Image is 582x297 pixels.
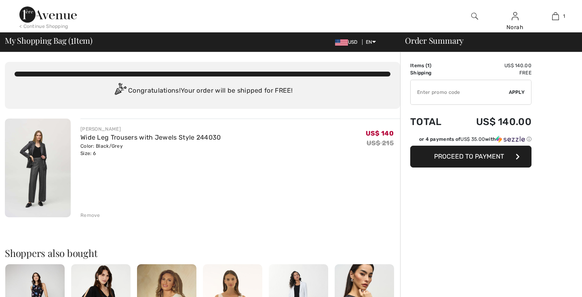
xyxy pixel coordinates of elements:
img: 1ère Avenue [19,6,77,23]
td: Items ( ) [410,62,454,69]
div: or 4 payments ofUS$ 35.00withSezzle Click to learn more about Sezzle [410,136,531,146]
div: Color: Black/Grey Size: 6 [80,142,221,157]
div: [PERSON_NAME] [80,125,221,133]
td: US$ 140.00 [454,108,531,136]
span: 1 [563,13,565,20]
span: Proceed to Payment [434,153,504,160]
td: US$ 140.00 [454,62,531,69]
div: Norah [495,23,535,32]
s: US$ 215 [367,139,394,147]
img: My Info [512,11,519,21]
img: Wide Leg Trousers with Jewels Style 244030 [5,119,71,217]
input: Promo code [411,80,509,104]
img: My Bag [552,11,559,21]
span: 1 [427,63,430,68]
span: EN [366,39,376,45]
a: Wide Leg Trousers with Jewels Style 244030 [80,134,221,141]
div: Order Summary [395,36,577,45]
img: US Dollar [335,39,348,46]
span: US$ 140 [366,129,394,137]
span: 1 [71,34,74,45]
span: My Shopping Bag ( Item) [5,36,93,45]
img: search the website [471,11,478,21]
td: Free [454,69,531,76]
div: Congratulations! Your order will be shipped for FREE! [15,83,390,99]
a: Sign In [512,12,519,20]
span: Apply [509,89,525,96]
div: < Continue Shopping [19,23,68,30]
button: Proceed to Payment [410,146,531,168]
span: USD [335,39,361,45]
td: Total [410,108,454,136]
div: or 4 payments of with [419,136,531,143]
div: Remove [80,212,100,219]
span: US$ 35.00 [460,136,485,142]
h2: Shoppers also bought [5,248,400,258]
td: Shipping [410,69,454,76]
a: 1 [536,11,575,21]
img: Sezzle [496,136,525,143]
img: Congratulation2.svg [112,83,128,99]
